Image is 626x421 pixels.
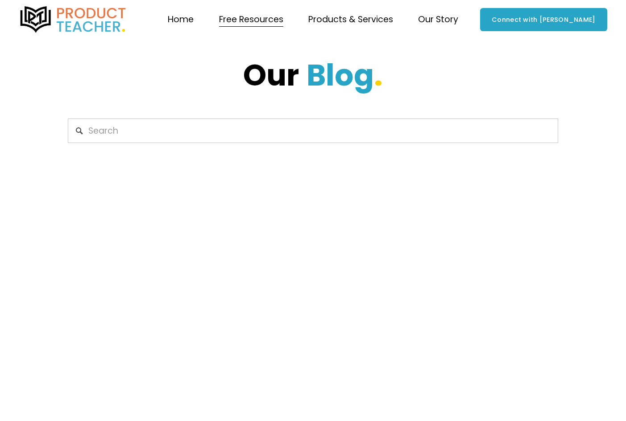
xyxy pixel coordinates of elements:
[68,119,558,143] input: Search
[374,54,383,96] strong: .
[308,12,393,28] span: Products & Services
[418,11,458,29] a: folder dropdown
[418,12,458,28] span: Our Story
[168,11,194,29] a: Home
[219,11,283,29] a: folder dropdown
[308,11,393,29] a: folder dropdown
[480,8,607,31] a: Connect with [PERSON_NAME]
[307,54,374,96] strong: Blog
[19,6,128,33] img: Product Teacher
[243,54,299,96] strong: Our
[219,12,283,28] span: Free Resources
